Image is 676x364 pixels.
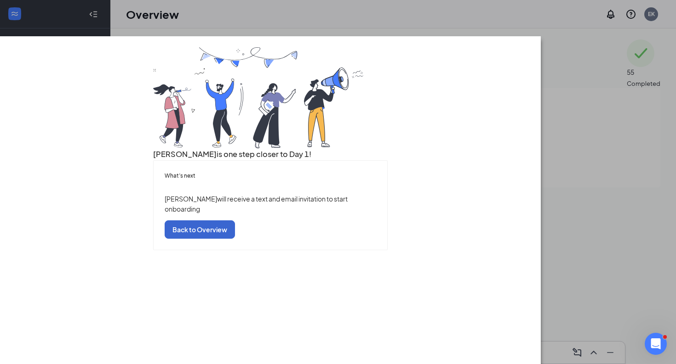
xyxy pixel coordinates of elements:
[165,220,235,239] button: Back to Overview
[165,194,376,214] p: [PERSON_NAME] will receive a text and email invitation to start onboarding
[165,172,376,180] h5: What’s next
[645,333,667,355] iframe: Intercom live chat
[153,148,388,160] h3: [PERSON_NAME] is one step closer to Day 1!
[153,47,365,148] img: you are all set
